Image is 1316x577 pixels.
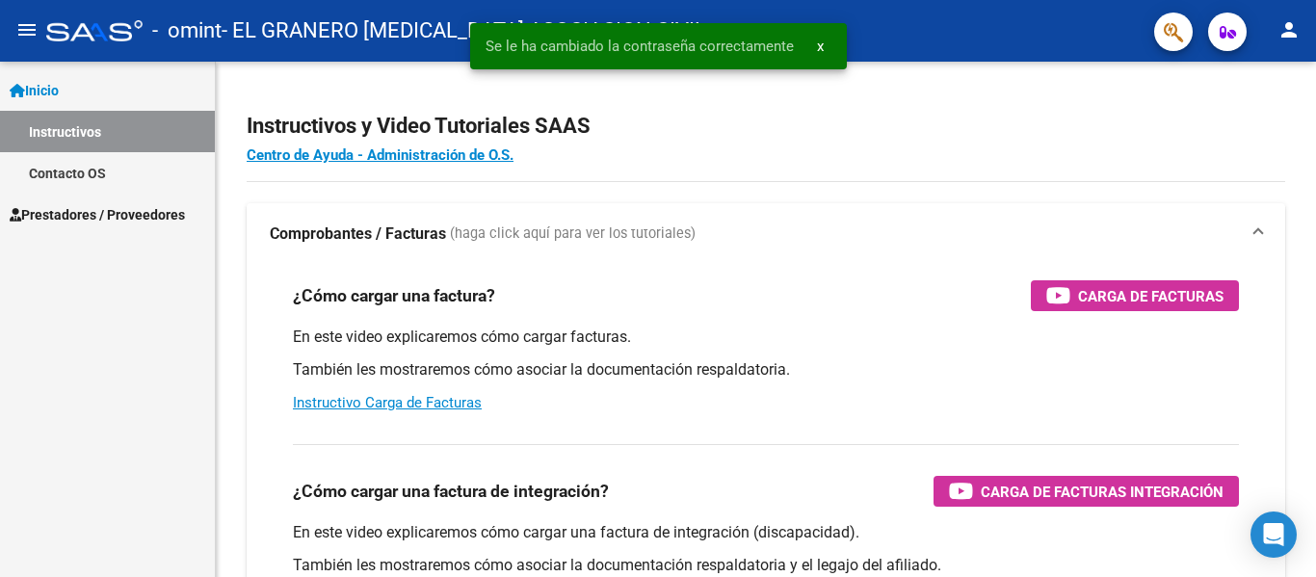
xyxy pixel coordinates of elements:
[247,108,1285,144] h2: Instructivos y Video Tutoriales SAAS
[293,394,482,411] a: Instructivo Carga de Facturas
[152,10,222,52] span: - omint
[247,203,1285,265] mat-expansion-panel-header: Comprobantes / Facturas (haga click aquí para ver los tutoriales)
[817,38,824,55] span: x
[1031,280,1239,311] button: Carga de Facturas
[486,37,794,56] span: Se le ha cambiado la contraseña correctamente
[270,223,446,245] strong: Comprobantes / Facturas
[1078,284,1224,308] span: Carga de Facturas
[450,223,696,245] span: (haga click aquí para ver los tutoriales)
[293,327,1239,348] p: En este video explicaremos cómo cargar facturas.
[293,555,1239,576] p: También les mostraremos cómo asociar la documentación respaldatoria y el legajo del afiliado.
[293,282,495,309] h3: ¿Cómo cargar una factura?
[981,480,1224,504] span: Carga de Facturas Integración
[222,10,706,52] span: - EL GRANERO [MEDICAL_DATA] ASOCIACION CIVIL
[293,522,1239,543] p: En este video explicaremos cómo cargar una factura de integración (discapacidad).
[1277,18,1301,41] mat-icon: person
[802,29,839,64] button: x
[247,146,513,164] a: Centro de Ayuda - Administración de O.S.
[15,18,39,41] mat-icon: menu
[293,478,609,505] h3: ¿Cómo cargar una factura de integración?
[293,359,1239,380] p: También les mostraremos cómo asociar la documentación respaldatoria.
[934,476,1239,507] button: Carga de Facturas Integración
[10,204,185,225] span: Prestadores / Proveedores
[1250,511,1297,558] div: Open Intercom Messenger
[10,80,59,101] span: Inicio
